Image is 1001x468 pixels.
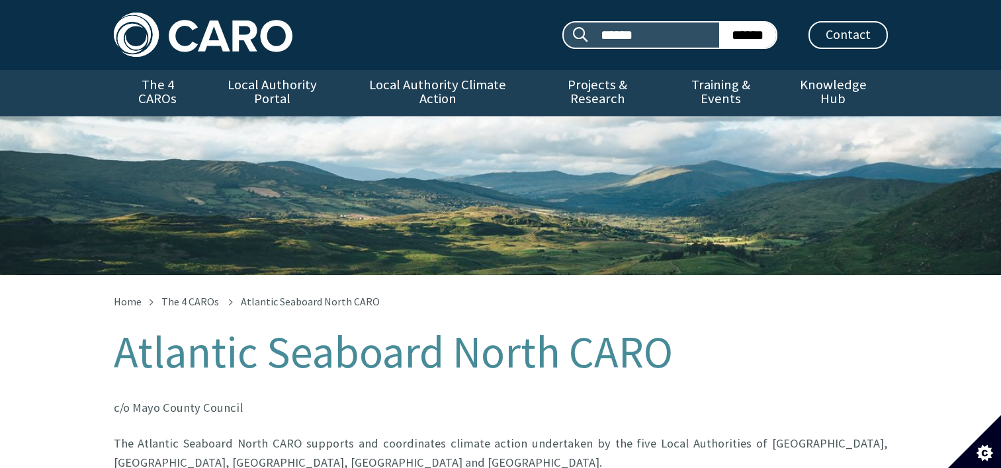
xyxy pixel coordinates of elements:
[808,21,888,49] a: Contact
[779,70,887,116] a: Knowledge Hub
[202,70,343,116] a: Local Authority Portal
[114,328,888,377] h1: Atlantic Seaboard North CARO
[948,415,1001,468] button: Set cookie preferences
[114,70,202,116] a: The 4 CAROs
[161,295,219,308] a: The 4 CAROs
[114,398,888,417] p: c/o Mayo County Council
[114,13,292,57] img: Caro logo
[241,295,380,308] span: Atlantic Seaboard North CARO
[663,70,779,116] a: Training & Events
[532,70,663,116] a: Projects & Research
[114,295,142,308] a: Home
[343,70,532,116] a: Local Authority Climate Action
